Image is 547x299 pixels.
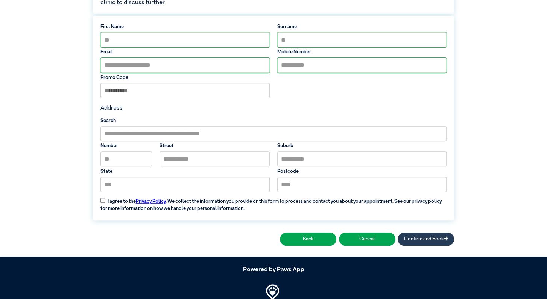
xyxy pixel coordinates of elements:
[93,266,454,273] h5: Powered by Paws App
[136,199,166,204] a: Privacy Policy
[100,117,447,124] label: Search
[277,23,447,30] label: Surname
[280,233,336,246] button: Back
[277,168,447,175] label: Postcode
[277,142,447,149] label: Suburb
[339,233,395,246] button: Cancel
[398,233,454,246] button: Confirm and Book
[100,48,270,56] label: Email
[160,142,270,149] label: Street
[100,126,447,141] input: Search by Suburb
[100,105,447,112] h4: Address
[100,168,270,175] label: State
[100,142,152,149] label: Number
[100,198,105,203] input: I agree to thePrivacy Policy. We collect the information you provide on this form to process and ...
[97,193,450,212] label: I agree to the . We collect the information you provide on this form to process and contact you a...
[277,48,447,56] label: Mobile Number
[100,23,270,30] label: First Name
[100,74,270,81] label: Promo Code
